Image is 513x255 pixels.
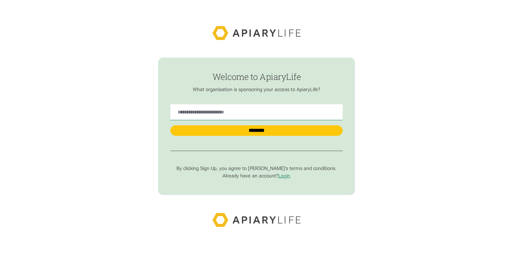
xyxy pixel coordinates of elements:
form: find-employer [158,58,355,195]
p: What organisation is sponsoring your access to ApiaryLife? [170,87,342,93]
h1: Welcome to ApiaryLife [170,72,342,82]
a: Login [278,173,290,179]
p: Already have an account? [170,173,342,179]
p: By clicking Sign Up, you agree to [PERSON_NAME]’s terms and conditions. [170,166,342,172]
